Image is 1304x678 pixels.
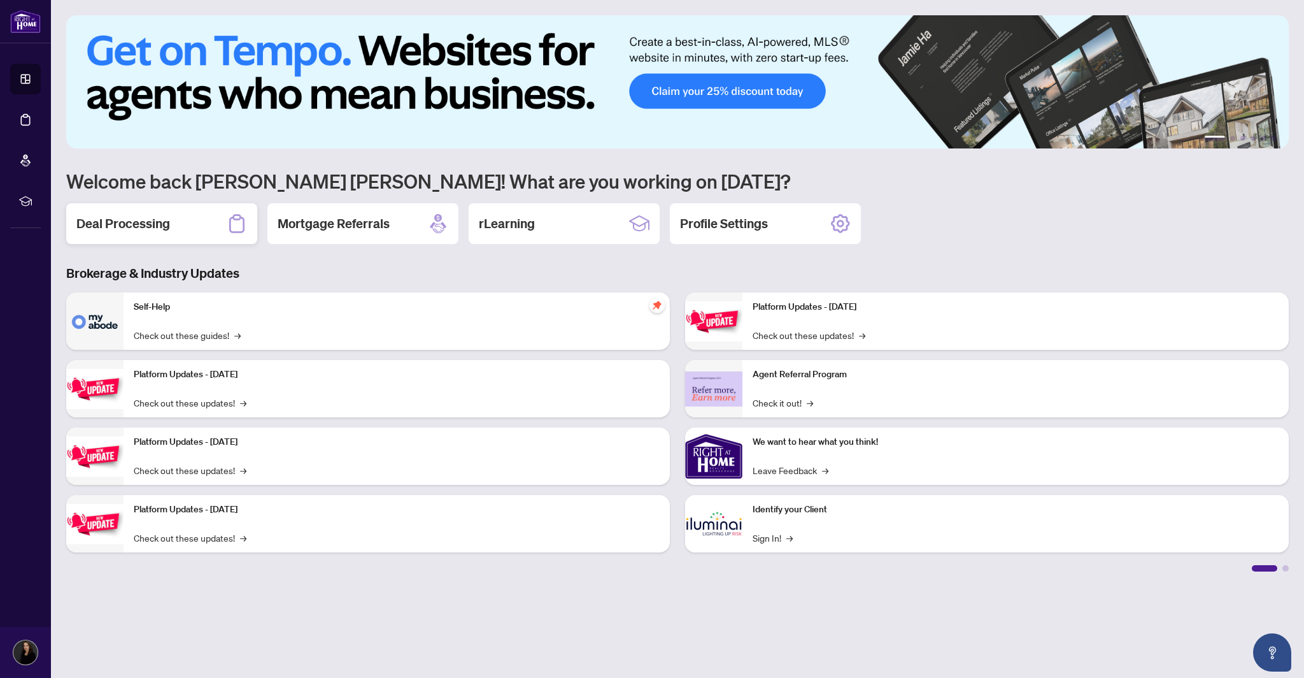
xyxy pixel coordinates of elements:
a: Sign In!→ [753,531,793,545]
img: Platform Updates - September 16, 2025 [66,369,124,409]
p: Identify your Client [753,503,1279,517]
img: Profile Icon [13,640,38,665]
button: Open asap [1253,633,1291,672]
span: → [240,463,246,477]
p: Platform Updates - [DATE] [134,503,660,517]
a: Check out these guides!→ [134,328,241,342]
img: Platform Updates - June 23, 2025 [685,301,742,342]
button: 6 [1271,136,1276,141]
button: 5 [1261,136,1266,141]
img: Platform Updates - July 8, 2025 [66,504,124,544]
button: 1 [1205,136,1225,141]
img: Slide 0 [66,15,1289,148]
p: Platform Updates - [DATE] [134,435,660,449]
h2: Deal Processing [76,215,170,233]
button: 3 [1240,136,1245,141]
h1: Welcome back [PERSON_NAME] [PERSON_NAME]! What are you working on [DATE]? [66,169,1289,193]
span: → [786,531,793,545]
h2: Profile Settings [680,215,768,233]
a: Check out these updates!→ [134,463,246,477]
a: Check out these updates!→ [134,531,246,545]
button: 4 [1251,136,1256,141]
p: Self-Help [134,300,660,314]
p: Agent Referral Program [753,368,1279,382]
a: Leave Feedback→ [753,463,828,477]
span: → [822,463,828,477]
span: → [240,396,246,410]
img: Platform Updates - July 21, 2025 [66,436,124,477]
p: Platform Updates - [DATE] [134,368,660,382]
span: pushpin [649,298,665,313]
button: 2 [1230,136,1235,141]
span: → [807,396,813,410]
img: logo [10,10,41,33]
a: Check out these updates!→ [753,328,865,342]
span: → [240,531,246,545]
h3: Brokerage & Industry Updates [66,264,1289,282]
a: Check out these updates!→ [134,396,246,410]
p: Platform Updates - [DATE] [753,300,1279,314]
img: Self-Help [66,292,124,350]
h2: rLearning [479,215,535,233]
p: We want to hear what you think! [753,435,1279,449]
img: Agent Referral Program [685,371,742,407]
h2: Mortgage Referrals [278,215,390,233]
img: We want to hear what you think! [685,428,742,485]
img: Identify your Client [685,495,742,552]
span: → [234,328,241,342]
span: → [859,328,865,342]
a: Check it out!→ [753,396,813,410]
